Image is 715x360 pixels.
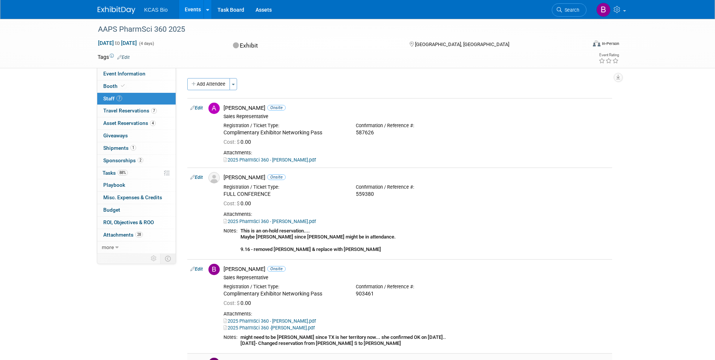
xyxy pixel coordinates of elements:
img: B.jpg [208,264,220,275]
img: Bryce Evans [596,3,611,17]
div: AAPS PharmSci 360 2025 [95,23,575,36]
b: [DATE]- Changed reservation from [PERSON_NAME] S to [PERSON_NAME] [240,340,401,346]
span: 28 [135,232,143,237]
div: Registration / Ticket Type: [224,184,344,190]
div: Complimentary Exhibitor Networking Pass [224,129,344,136]
a: 2025 PharmSci 360 - [PERSON_NAME].pdf [224,318,316,324]
a: Shipments1 [97,142,176,154]
span: Travel Reservations [103,108,157,114]
a: Budget [97,204,176,216]
button: Add Attendee [187,78,230,90]
a: Event Information [97,68,176,80]
span: Onsite [267,174,286,180]
a: Booth [97,80,176,92]
td: Toggle Event Tabs [160,254,176,263]
span: Onsite [267,266,286,272]
a: 2025 PharmSci 360 - [PERSON_NAME].pdf [224,157,316,163]
div: [PERSON_NAME] [224,105,609,112]
a: Sponsorships2 [97,155,176,167]
span: Cost: $ [224,139,240,145]
div: Notes: [224,228,237,234]
div: Notes: [224,334,237,340]
span: Cost: $ [224,300,240,306]
span: to [114,40,121,46]
div: 559380 [356,191,477,198]
div: Registration / Ticket Type: [224,123,344,129]
span: 2 [138,157,143,163]
div: FULL CONFERENCE [224,191,344,198]
span: 0.00 [224,139,254,145]
span: KCAS Bio [144,7,168,13]
i: Booth reservation complete [121,84,125,88]
span: Budget [103,207,120,213]
div: In-Person [602,41,619,46]
span: Event Information [103,71,145,77]
div: Confirmation / Reference #: [356,284,477,290]
a: Edit [190,175,203,180]
span: 7 [151,108,157,114]
a: more [97,242,176,254]
td: Tags [98,53,130,61]
div: [PERSON_NAME] [224,266,609,273]
div: 587626 [356,129,477,136]
img: Format-Inperson.png [593,40,600,46]
div: Complimentary Exhibitor Networking Pass [224,291,344,297]
div: Exhibit [231,39,397,52]
span: 0.00 [224,300,254,306]
a: 2025 PharmSci 360 -[PERSON_NAME].pdf [224,325,315,331]
a: Misc. Expenses & Credits [97,192,176,204]
div: 903461 [356,291,477,297]
span: 1 [130,145,136,151]
a: Edit [117,55,130,60]
a: Travel Reservations7 [97,105,176,117]
div: Confirmation / Reference #: [356,184,477,190]
td: Personalize Event Tab Strip [147,254,161,263]
div: Attachments: [224,211,609,217]
div: Confirmation / Reference #: [356,123,477,129]
span: [GEOGRAPHIC_DATA], [GEOGRAPHIC_DATA] [415,42,509,47]
div: Sales Representative [224,114,609,120]
span: ROI, Objectives & ROO [103,219,154,225]
span: Tasks [103,170,128,176]
span: Booth [103,83,126,89]
a: Giveaways [97,130,176,142]
a: Edit [190,105,203,111]
span: Misc. Expenses & Credits [103,194,162,200]
div: Sales Representative [224,275,609,281]
div: Attachments: [224,150,609,156]
a: Asset Reservations4 [97,117,176,129]
div: Attachments: [224,311,609,317]
span: 0.00 [224,200,254,206]
a: ROI, Objectives & ROO [97,217,176,229]
span: 88% [118,170,128,175]
span: Asset Reservations [103,120,156,126]
span: (4 days) [138,41,154,46]
span: more [102,244,114,250]
img: ExhibitDay [98,6,135,14]
img: Associate-Profile-5.png [208,172,220,183]
a: Attachments28 [97,229,176,241]
span: Playbook [103,182,125,188]
span: Giveaways [103,132,128,138]
div: Event Rating [599,53,619,57]
span: Attachments [103,232,143,238]
a: Tasks88% [97,167,176,179]
div: Event Format [542,39,620,51]
span: Cost: $ [224,200,240,206]
img: A.jpg [208,103,220,114]
b: might need to be [PERSON_NAME] since TX is her territory now... she confirmed OK on [DATE].. [240,334,446,340]
span: Staff [103,95,122,102]
span: [DATE] [DATE] [98,40,137,46]
span: Onsite [267,105,286,111]
a: Playbook [97,179,176,191]
b: 9.16 - removed [PERSON_NAME] & replace with [PERSON_NAME] [240,246,381,252]
a: Staff7 [97,93,176,105]
b: Maybe [PERSON_NAME] since [PERSON_NAME] might be in attendance. [240,234,396,240]
b: This is an on-hold reservation.... [240,228,310,234]
span: Shipments [103,145,136,151]
span: 7 [116,95,122,101]
div: Registration / Ticket Type: [224,284,344,290]
span: Search [562,7,579,13]
div: [PERSON_NAME] [224,174,609,181]
a: 2025 PharmSci 360 - [PERSON_NAME].pdf [224,218,316,224]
